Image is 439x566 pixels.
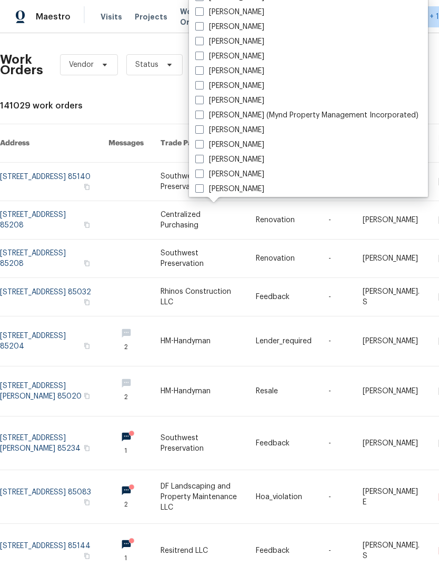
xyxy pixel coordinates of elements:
[82,220,92,230] button: Copy Address
[320,316,354,366] td: -
[247,278,320,316] td: Feedback
[247,366,320,416] td: Resale
[195,66,264,76] label: [PERSON_NAME]
[152,316,248,366] td: HM-Handyman
[135,59,158,70] span: Status
[100,124,152,163] th: Messages
[320,278,354,316] td: -
[320,470,354,524] td: -
[195,125,264,135] label: [PERSON_NAME]
[320,416,354,470] td: -
[82,341,92,351] button: Copy Address
[152,201,248,240] td: Centralized Purchasing
[152,163,248,201] td: Southwest Preservation
[69,59,94,70] span: Vendor
[82,443,92,453] button: Copy Address
[152,124,248,163] th: Trade Partner
[247,201,320,240] td: Renovation
[354,416,430,470] td: [PERSON_NAME]
[354,201,430,240] td: [PERSON_NAME]
[195,140,264,150] label: [PERSON_NAME]
[82,391,92,401] button: Copy Address
[82,259,92,268] button: Copy Address
[195,110,418,121] label: [PERSON_NAME] (Mynd Property Management Incorporated)
[320,240,354,278] td: -
[180,6,207,27] span: Work Orders
[135,12,167,22] span: Projects
[247,316,320,366] td: Lender_required
[152,278,248,316] td: Rhinos Construction LLC
[152,240,248,278] td: Southwest Preservation
[101,12,122,22] span: Visits
[354,316,430,366] td: [PERSON_NAME]
[82,297,92,307] button: Copy Address
[247,240,320,278] td: Renovation
[82,498,92,507] button: Copy Address
[247,416,320,470] td: Feedback
[354,470,430,524] td: [PERSON_NAME] E
[247,470,320,524] td: Hoa_violation
[195,95,264,106] label: [PERSON_NAME]
[354,366,430,416] td: [PERSON_NAME]
[152,470,248,524] td: DF Landscaping and Property Maintenance LLC
[82,182,92,192] button: Copy Address
[152,366,248,416] td: HM-Handyman
[195,36,264,47] label: [PERSON_NAME]
[195,184,264,194] label: [PERSON_NAME]
[152,416,248,470] td: Southwest Preservation
[354,240,430,278] td: [PERSON_NAME]
[320,366,354,416] td: -
[195,7,264,17] label: [PERSON_NAME]
[195,22,264,32] label: [PERSON_NAME]
[195,81,264,91] label: [PERSON_NAME]
[320,201,354,240] td: -
[36,12,71,22] span: Maestro
[195,154,264,165] label: [PERSON_NAME]
[195,169,264,180] label: [PERSON_NAME]
[195,51,264,62] label: [PERSON_NAME]
[354,278,430,316] td: [PERSON_NAME]. S
[82,551,92,561] button: Copy Address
